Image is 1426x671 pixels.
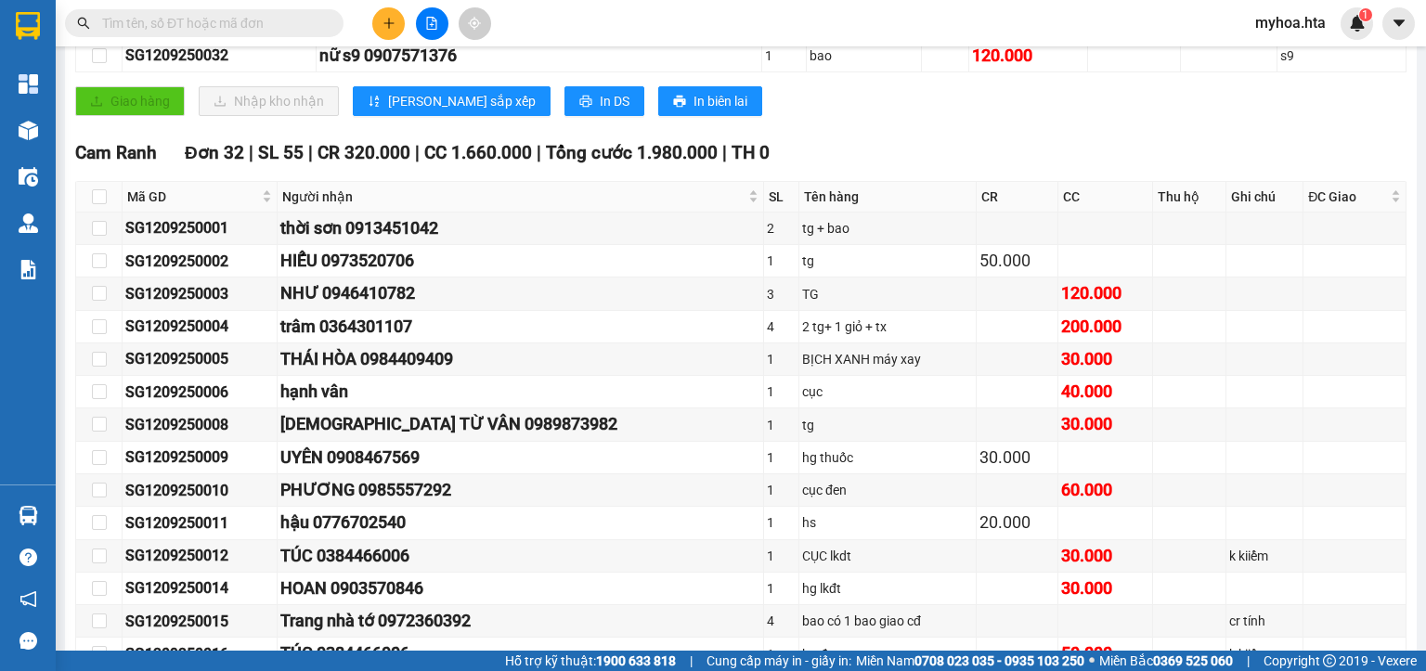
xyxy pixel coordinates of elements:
[767,512,796,533] div: 1
[123,408,278,441] td: SG1209250008
[16,12,40,40] img: logo-vxr
[123,507,278,539] td: SG1209250011
[1061,477,1149,503] div: 60.000
[123,442,278,474] td: SG1209250009
[802,578,973,599] div: hg lkđt
[1153,653,1233,668] strong: 0369 525 060
[280,477,760,503] div: PHƯƠNG 0985557292
[1362,8,1368,21] span: 1
[125,282,274,305] div: SG1209250003
[125,315,274,338] div: SG1209250004
[415,142,420,163] span: |
[19,632,37,650] span: message
[19,121,38,140] img: warehouse-icon
[19,506,38,525] img: warehouse-icon
[802,480,973,500] div: cục đen
[972,43,1084,69] div: 120.000
[425,17,438,30] span: file-add
[1061,543,1149,569] div: 30.000
[802,218,973,239] div: tg + bao
[280,215,760,241] div: thời sơn 0913451042
[767,644,796,665] div: 1
[280,510,760,536] div: hậu 0776702540
[280,280,760,306] div: NHƯ 0946410782
[77,17,90,30] span: search
[802,644,973,665] div: hg đt samsung
[979,510,1055,536] div: 20.000
[123,40,317,72] td: SG1209250032
[1099,651,1233,671] span: Miền Bắc
[75,86,185,116] button: uploadGiao hàng
[125,479,274,502] div: SG1209250010
[802,284,973,304] div: TG
[249,142,253,163] span: |
[1061,575,1149,601] div: 30.000
[125,544,274,567] div: SG1209250012
[416,7,448,40] button: file-add
[600,91,629,111] span: In DS
[282,187,745,207] span: Người nhận
[1061,411,1149,437] div: 30.000
[799,182,977,213] th: Tên hàng
[125,250,274,273] div: SG1209250002
[258,142,304,163] span: SL 55
[123,540,278,573] td: SG1209250012
[125,445,274,469] div: SG1209250009
[424,142,532,163] span: CC 1.660.000
[127,187,258,207] span: Mã GD
[802,512,973,533] div: hs
[802,415,973,435] div: tg
[125,576,274,600] div: SG1209250014
[767,578,796,599] div: 1
[505,651,676,671] span: Hỗ trợ kỹ thuật:
[123,605,278,638] td: SG1209250015
[125,216,274,239] div: SG1209250001
[767,415,796,435] div: 1
[123,245,278,277] td: SG1209250002
[123,573,278,605] td: SG1209250014
[1226,182,1304,213] th: Ghi chú
[767,611,796,631] div: 4
[199,86,339,116] button: downloadNhập kho nhận
[19,548,37,566] span: question-circle
[123,474,278,507] td: SG1209250010
[1061,314,1149,340] div: 200.000
[802,546,973,566] div: CỤC lkdt
[1382,7,1415,40] button: caret-down
[280,608,760,634] div: Trang nhà tớ 0972360392
[767,316,796,337] div: 4
[537,142,541,163] span: |
[1061,379,1149,405] div: 40.000
[802,447,973,468] div: hg thuốc
[185,142,244,163] span: Đơn 32
[732,142,770,163] span: TH 0
[125,610,274,633] div: SG1209250015
[767,349,796,369] div: 1
[722,142,727,163] span: |
[1247,651,1250,671] span: |
[767,284,796,304] div: 3
[979,445,1055,471] div: 30.000
[767,251,796,271] div: 1
[802,316,973,337] div: 2 tg+ 1 giỏ + tx
[694,91,747,111] span: In biên lai
[802,611,973,631] div: bao có 1 bao giao cđ
[382,17,395,30] span: plus
[564,86,644,116] button: printerIn DS
[1089,657,1095,665] span: ⚪️
[658,86,762,116] button: printerIn biên lai
[123,343,278,376] td: SG1209250005
[1229,546,1301,566] div: k kiiểm
[546,142,718,163] span: Tổng cước 1.980.000
[856,651,1084,671] span: Miền Nam
[979,248,1055,274] div: 50.000
[125,381,274,404] div: SG1209250006
[767,447,796,468] div: 1
[318,142,410,163] span: CR 320.000
[1240,11,1341,34] span: myhoa.hta
[308,142,313,163] span: |
[1061,280,1149,306] div: 120.000
[1061,346,1149,372] div: 30.000
[280,411,760,437] div: [DEMOGRAPHIC_DATA] TỪ VÂN 0989873982
[125,347,274,370] div: SG1209250005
